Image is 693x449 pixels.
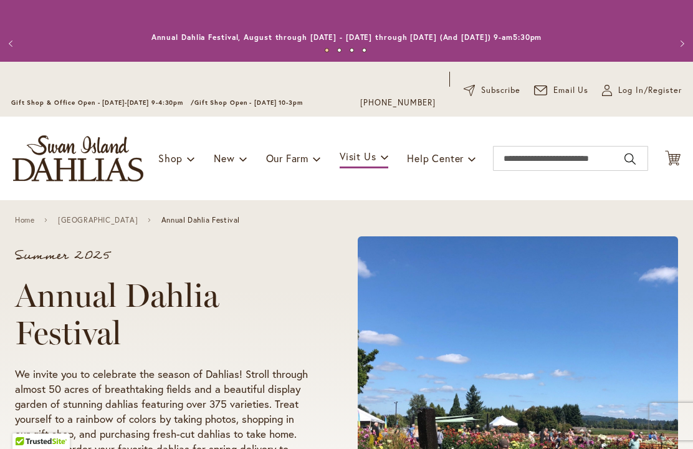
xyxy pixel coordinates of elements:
a: Subscribe [464,84,520,97]
h1: Annual Dahlia Festival [15,277,310,352]
a: Home [15,216,34,224]
a: Email Us [534,84,589,97]
button: 3 of 4 [350,48,354,52]
a: store logo [12,135,143,181]
span: Shop [158,152,183,165]
span: Log In/Register [618,84,682,97]
a: [PHONE_NUMBER] [360,97,436,109]
a: Log In/Register [602,84,682,97]
p: Summer 2025 [15,249,310,262]
span: New [214,152,234,165]
a: [GEOGRAPHIC_DATA] [58,216,138,224]
span: Email Us [553,84,589,97]
button: 1 of 4 [325,48,329,52]
a: Annual Dahlia Festival, August through [DATE] - [DATE] through [DATE] (And [DATE]) 9-am5:30pm [151,32,542,42]
button: Next [668,31,693,56]
span: Visit Us [340,150,376,163]
span: Gift Shop Open - [DATE] 10-3pm [194,99,303,107]
span: Subscribe [481,84,520,97]
span: Annual Dahlia Festival [161,216,240,224]
span: Gift Shop & Office Open - [DATE]-[DATE] 9-4:30pm / [11,99,194,107]
span: Our Farm [266,152,308,165]
button: 2 of 4 [337,48,342,52]
button: 4 of 4 [362,48,366,52]
span: Help Center [407,152,464,165]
